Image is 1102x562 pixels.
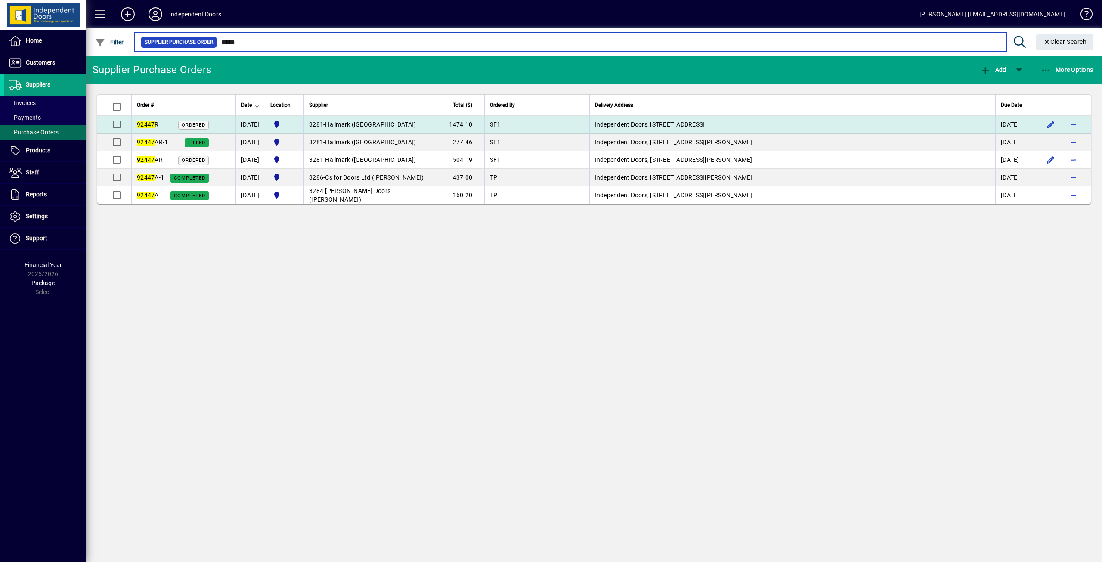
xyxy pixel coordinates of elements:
[309,121,323,128] span: 3281
[1074,2,1091,30] a: Knowledge Base
[309,139,323,146] span: 3281
[1066,153,1080,167] button: More options
[270,155,298,165] span: Cromwell Central Otago
[137,100,209,110] div: Order #
[114,6,142,22] button: Add
[145,38,213,47] span: Supplier Purchase Order
[325,121,416,128] span: Hallmark ([GEOGRAPHIC_DATA])
[589,169,995,186] td: Independent Doors, [STREET_ADDRESS][PERSON_NAME]
[1066,135,1080,149] button: More options
[490,174,498,181] span: TP
[270,190,298,200] span: Cromwell Central Otago
[490,192,498,199] span: TP
[4,110,86,125] a: Payments
[309,100,328,110] span: Supplier
[1066,188,1080,202] button: More options
[433,169,484,186] td: 437.00
[1001,100,1030,110] div: Due Date
[4,96,86,110] a: Invoices
[433,186,484,204] td: 160.20
[490,156,501,163] span: SF1
[26,81,50,88] span: Suppliers
[235,169,265,186] td: [DATE]
[169,7,221,21] div: Independent Doors
[325,156,416,163] span: Hallmark ([GEOGRAPHIC_DATA])
[235,116,265,134] td: [DATE]
[303,169,433,186] td: -
[919,7,1065,21] div: [PERSON_NAME] [EMAIL_ADDRESS][DOMAIN_NAME]
[1066,171,1080,184] button: More options
[241,100,252,110] span: Date
[995,186,1035,204] td: [DATE]
[1039,62,1096,78] button: More Options
[4,162,86,183] a: Staff
[490,121,501,128] span: SF1
[980,66,1006,73] span: Add
[142,6,169,22] button: Profile
[95,39,124,46] span: Filter
[26,235,47,242] span: Support
[137,121,155,128] em: 92447
[490,100,515,110] span: Ordered By
[1044,153,1058,167] button: Edit
[438,100,480,110] div: Total ($)
[270,100,298,110] div: Location
[4,125,86,140] a: Purchase Orders
[26,191,47,198] span: Reports
[93,34,126,50] button: Filter
[174,175,205,181] span: Completed
[4,184,86,205] a: Reports
[1041,66,1093,73] span: More Options
[595,100,633,110] span: Delivery Address
[270,119,298,130] span: Cromwell Central Otago
[9,129,59,136] span: Purchase Orders
[9,114,41,121] span: Payments
[1036,34,1094,50] button: Clear
[4,52,86,74] a: Customers
[589,151,995,169] td: Independent Doors, [STREET_ADDRESS][PERSON_NAME]
[137,192,159,199] span: A
[589,134,995,151] td: Independent Doors, [STREET_ADDRESS][PERSON_NAME]
[26,59,55,66] span: Customers
[235,134,265,151] td: [DATE]
[433,151,484,169] td: 504.19
[137,156,163,163] span: AR
[309,174,323,181] span: 3286
[995,169,1035,186] td: [DATE]
[303,151,433,169] td: -
[309,187,323,194] span: 3284
[325,139,416,146] span: Hallmark ([GEOGRAPHIC_DATA])
[270,137,298,147] span: Cromwell Central Otago
[137,139,168,146] span: AR-1
[303,186,433,204] td: -
[4,228,86,249] a: Support
[303,134,433,151] td: -
[93,63,211,77] div: Supplier Purchase Orders
[589,116,995,134] td: Independent Doors, [STREET_ADDRESS]
[174,193,205,199] span: Completed
[137,174,155,181] em: 92447
[309,100,427,110] div: Supplier
[453,100,472,110] span: Total ($)
[26,147,50,154] span: Products
[25,261,62,268] span: Financial Year
[1001,100,1022,110] span: Due Date
[1043,38,1087,45] span: Clear Search
[589,186,995,204] td: Independent Doors, [STREET_ADDRESS][PERSON_NAME]
[9,99,36,106] span: Invoices
[188,140,205,146] span: Filled
[31,279,55,286] span: Package
[26,213,48,220] span: Settings
[182,158,205,163] span: Ordered
[4,140,86,161] a: Products
[995,116,1035,134] td: [DATE]
[182,122,205,128] span: Ordered
[995,151,1035,169] td: [DATE]
[1044,118,1058,131] button: Edit
[325,174,424,181] span: Cs for Doors Ltd ([PERSON_NAME])
[137,100,154,110] span: Order #
[433,116,484,134] td: 1474.10
[490,100,584,110] div: Ordered By
[303,116,433,134] td: -
[241,100,260,110] div: Date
